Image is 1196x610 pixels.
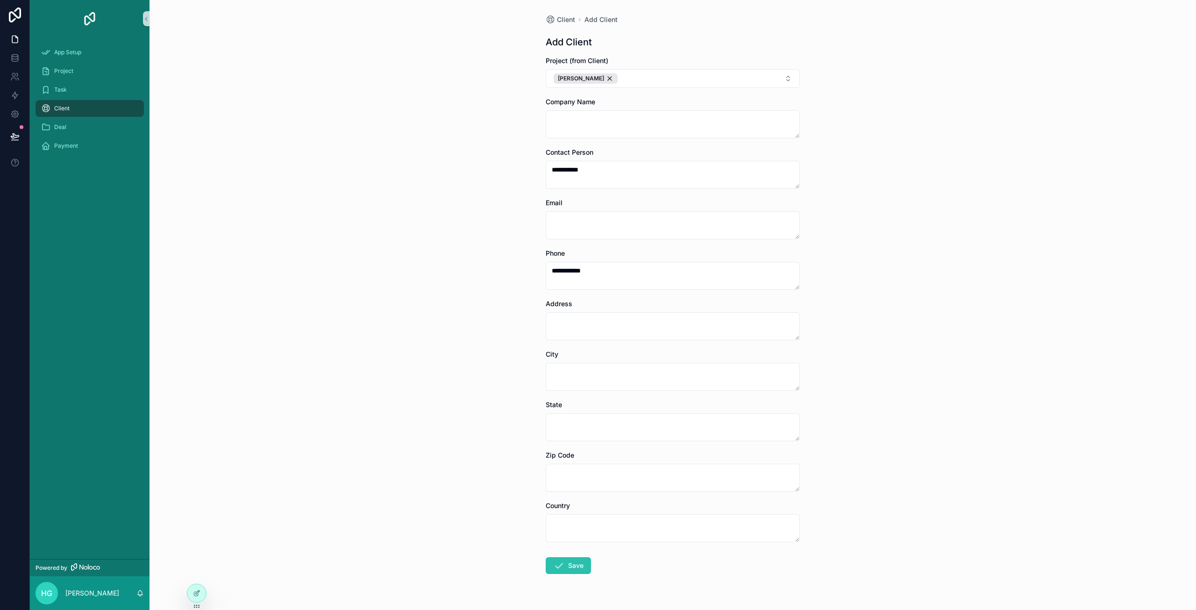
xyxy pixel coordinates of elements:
[546,199,562,207] span: Email
[546,451,574,459] span: Zip Code
[546,557,591,574] button: Save
[54,142,78,150] span: Payment
[54,123,66,131] span: Deal
[54,105,70,112] span: Client
[558,75,604,82] span: [PERSON_NAME]
[546,15,575,24] a: Client
[36,81,144,98] a: Task
[41,588,52,599] span: HG
[584,15,618,24] a: Add Client
[30,559,149,576] a: Powered by
[546,249,565,257] span: Phone
[36,100,144,117] a: Client
[54,49,81,56] span: App Setup
[554,73,618,84] button: Unselect 4
[54,67,73,75] span: Project
[546,148,593,156] span: Contact Person
[30,37,149,166] div: scrollable content
[36,63,144,79] a: Project
[546,502,570,510] span: Country
[546,401,562,409] span: State
[36,119,144,136] a: Deal
[546,98,595,106] span: Company Name
[82,11,97,26] img: App logo
[54,86,67,93] span: Task
[65,588,119,598] p: [PERSON_NAME]
[546,69,800,88] button: Select Button
[546,36,592,49] h1: Add Client
[36,137,144,154] a: Payment
[36,44,144,61] a: App Setup
[36,564,67,572] span: Powered by
[546,57,608,65] span: Project (from Client)
[546,350,558,358] span: City
[546,300,572,308] span: Address
[557,15,575,24] span: Client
